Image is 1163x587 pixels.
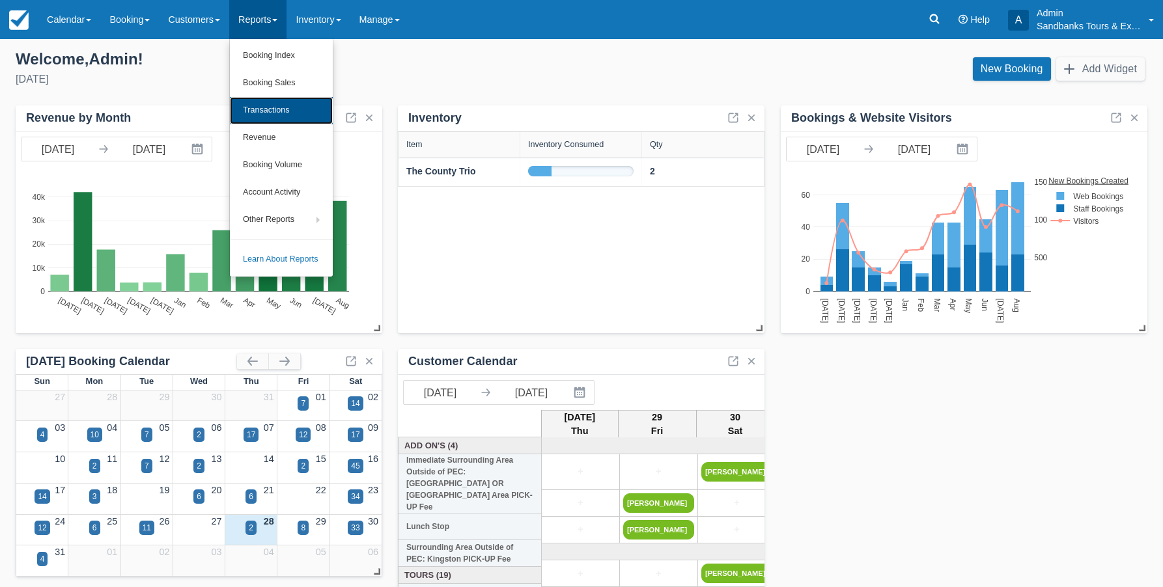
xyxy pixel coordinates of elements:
a: 02 [159,547,169,557]
a: 05 [159,422,169,433]
a: 01 [316,392,326,402]
a: 31 [264,392,274,402]
input: End Date [495,381,568,404]
a: Add On's (4) [402,439,539,452]
div: Qty [650,140,663,149]
a: 08 [316,422,326,433]
th: [DATE] Thu [542,410,619,439]
a: 04 [264,547,274,557]
ul: Reports [229,39,333,277]
a: 30 [212,392,222,402]
span: Tue [139,376,154,386]
span: Sat [349,376,362,386]
div: 2 [301,460,305,472]
div: 6 [249,491,253,502]
div: Bookings & Website Visitors [791,111,952,126]
a: + [701,496,772,510]
div: Revenue by Month [26,111,131,126]
div: 8 [301,522,305,534]
a: + [545,523,616,537]
div: 4 [40,553,45,565]
a: + [701,523,772,537]
div: [DATE] [16,72,571,87]
a: Tours (19) [402,569,539,581]
a: + [623,465,694,479]
a: Account Activity [230,179,333,206]
button: Interact with the calendar and add the check-in date for your trip. [186,137,212,161]
div: 6 [92,522,97,534]
a: 15 [316,454,326,464]
div: 7 [145,460,149,472]
a: [PERSON_NAME] [701,462,772,482]
a: 04 [107,422,117,433]
input: Start Date [404,381,477,404]
a: 25 [107,516,117,526]
a: 02 [368,392,378,402]
div: Customer Calendar [408,354,518,369]
span: Wed [190,376,208,386]
span: Fri [298,376,309,386]
a: New Booking [973,57,1051,81]
div: 2 [197,429,201,441]
div: 2 [249,522,253,534]
a: 12 [159,454,169,464]
i: Help [959,15,968,24]
div: Item [406,140,423,149]
a: 23 [368,485,378,495]
span: Sun [34,376,49,386]
a: 26 [159,516,169,526]
a: + [545,465,616,479]
input: End Date [878,137,951,161]
a: 17 [55,485,65,495]
a: 24 [55,516,65,526]
button: Interact with the calendar and add the check-in date for your trip. [951,137,977,161]
div: 6 [197,491,201,502]
div: 10 [91,429,99,441]
div: [DATE] Booking Calendar [26,354,237,369]
a: 22 [316,485,326,495]
button: Add Widget [1056,57,1145,81]
div: Welcome , Admin ! [16,49,571,69]
a: 19 [159,485,169,495]
a: 01 [107,547,117,557]
div: 3 [92,491,97,502]
span: Thu [244,376,259,386]
a: 31 [55,547,65,557]
a: 20 [212,485,222,495]
a: 14 [264,454,274,464]
div: Inventory [408,111,462,126]
a: [PERSON_NAME] (2) [701,564,772,583]
input: Start Date [21,137,94,161]
a: 21 [264,485,274,495]
button: Interact with the calendar and add the check-in date for your trip. [568,381,594,404]
div: 7 [301,398,305,409]
a: + [545,496,616,510]
div: 4 [40,429,45,441]
th: 29 Fri [618,410,696,439]
a: 29 [159,392,169,402]
a: 2 [650,165,655,178]
a: [PERSON_NAME] [623,493,694,513]
a: 28 [107,392,117,402]
a: 16 [368,454,378,464]
strong: 2 [650,166,655,176]
a: 03 [55,422,65,433]
a: 28 [264,516,274,526]
a: Booking Volume [230,152,333,179]
text: New Bookings Created [1049,176,1129,185]
img: checkfront-main-nav-mini-logo.png [9,10,29,30]
a: 13 [212,454,222,464]
a: 29 [316,516,326,526]
a: 09 [368,422,378,433]
p: Admin [1037,7,1141,20]
a: Other Reports [230,206,333,234]
span: Mon [86,376,104,386]
div: Inventory Consumed [528,140,604,149]
th: Lunch Stop [399,513,542,540]
div: 17 [351,429,359,441]
p: Sandbanks Tours & Experiences [1037,20,1141,33]
div: 7 [145,429,149,441]
a: 11 [107,454,117,464]
a: 03 [212,547,222,557]
a: Revenue [230,124,333,152]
